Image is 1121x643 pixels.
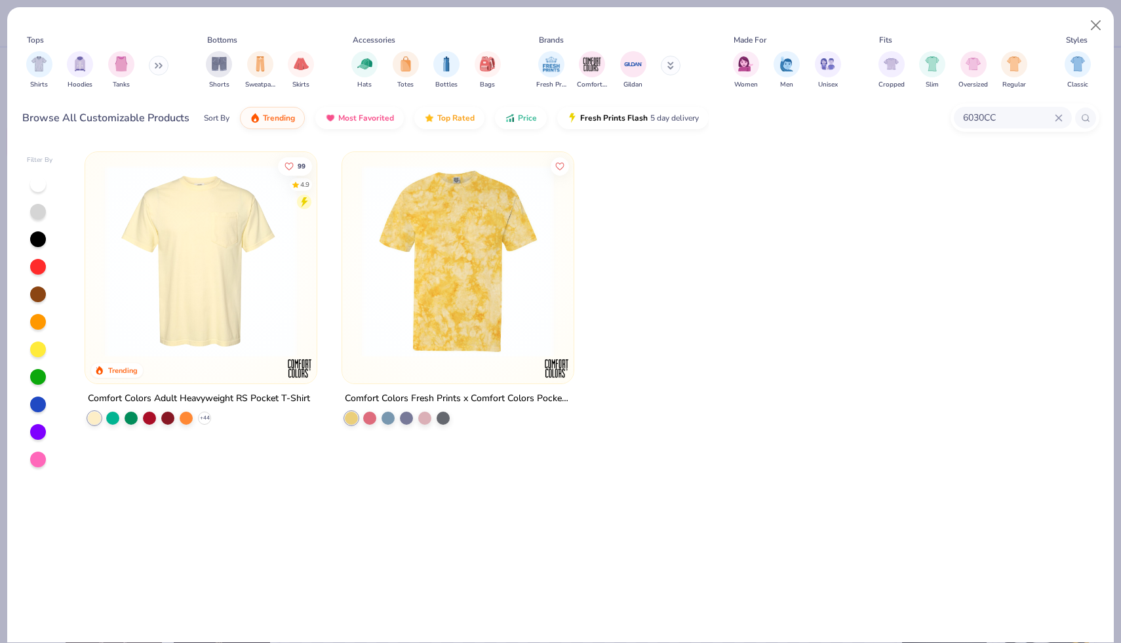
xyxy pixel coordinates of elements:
[414,107,484,129] button: Top Rated
[113,80,130,90] span: Tanks
[355,165,560,357] img: 8db55c1e-d9ac-47d8-b263-d29a43025aae
[27,155,53,165] div: Filter By
[738,56,753,71] img: Women Image
[207,34,237,46] div: Bottoms
[88,391,310,407] div: Comfort Colors Adult Heavyweight RS Pocket T-Shirt
[1002,80,1026,90] span: Regular
[919,51,945,90] div: filter for Slim
[919,51,945,90] button: filter button
[475,51,501,90] div: filter for Bags
[560,165,766,357] img: e3c44792-1dfb-48f3-8bd8-50921e474e7a
[541,54,561,74] img: Fresh Prints Image
[393,51,419,90] div: filter for Totes
[818,80,838,90] span: Unisex
[733,51,759,90] div: filter for Women
[734,80,758,90] span: Women
[26,51,52,90] div: filter for Shirts
[582,54,602,74] img: Comfort Colors Image
[820,56,835,71] img: Unisex Image
[245,80,275,90] span: Sweatpants
[577,51,607,90] div: filter for Comfort Colors
[433,51,460,90] button: filter button
[539,34,564,46] div: Brands
[22,110,189,126] div: Browse All Customizable Products
[353,34,395,46] div: Accessories
[439,56,454,71] img: Bottles Image
[925,56,939,71] img: Slim Image
[879,34,892,46] div: Fits
[30,80,48,90] span: Shirts
[958,51,988,90] div: filter for Oversized
[397,80,414,90] span: Totes
[536,80,566,90] span: Fresh Prints
[200,414,210,422] span: + 44
[351,51,378,90] button: filter button
[623,54,643,74] img: Gildan Image
[27,34,44,46] div: Tops
[294,56,309,71] img: Skirts Image
[245,51,275,90] div: filter for Sweatpants
[287,355,313,381] img: Comfort Colors logo
[1071,56,1086,71] img: Classic Image
[67,51,93,90] div: filter for Hoodies
[480,80,495,90] span: Bags
[245,51,275,90] button: filter button
[437,113,475,123] span: Top Rated
[518,113,537,123] span: Price
[433,51,460,90] div: filter for Bottles
[580,113,648,123] span: Fresh Prints Flash
[288,51,314,90] button: filter button
[774,51,800,90] button: filter button
[345,391,571,407] div: Comfort Colors Fresh Prints x Comfort Colors Pocket Tee
[815,51,841,90] div: filter for Unisex
[393,51,419,90] button: filter button
[966,56,981,71] img: Oversized Image
[263,113,295,123] span: Trending
[250,113,260,123] img: trending.gif
[734,34,766,46] div: Made For
[98,165,304,357] img: 284e3bdb-833f-4f21-a3b0-720291adcbd9
[878,51,905,90] button: filter button
[325,113,336,123] img: most_fav.gif
[475,51,501,90] button: filter button
[550,157,568,175] button: Like
[108,51,134,90] div: filter for Tanks
[240,107,305,129] button: Trending
[577,80,607,90] span: Comfort Colors
[1065,51,1091,90] button: filter button
[1001,51,1027,90] button: filter button
[73,56,87,71] img: Hoodies Image
[815,51,841,90] button: filter button
[108,51,134,90] button: filter button
[1007,56,1022,71] img: Regular Image
[878,80,905,90] span: Cropped
[298,163,305,169] span: 99
[424,113,435,123] img: TopRated.gif
[774,51,800,90] div: filter for Men
[878,51,905,90] div: filter for Cropped
[209,80,229,90] span: Shorts
[480,56,494,71] img: Bags Image
[780,80,793,90] span: Men
[577,51,607,90] button: filter button
[292,80,309,90] span: Skirts
[962,110,1055,125] input: Try "T-Shirt"
[338,113,394,123] span: Most Favorited
[536,51,566,90] button: filter button
[536,51,566,90] div: filter for Fresh Prints
[557,107,709,129] button: Fresh Prints Flash5 day delivery
[1084,13,1109,38] button: Close
[399,56,413,71] img: Totes Image
[204,112,229,124] div: Sort By
[206,51,232,90] button: filter button
[1067,80,1088,90] span: Classic
[958,51,988,90] button: filter button
[623,80,642,90] span: Gildan
[26,51,52,90] button: filter button
[567,113,578,123] img: flash.gif
[650,111,699,126] span: 5 day delivery
[300,180,309,189] div: 4.9
[620,51,646,90] div: filter for Gildan
[315,107,404,129] button: Most Favorited
[206,51,232,90] div: filter for Shorts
